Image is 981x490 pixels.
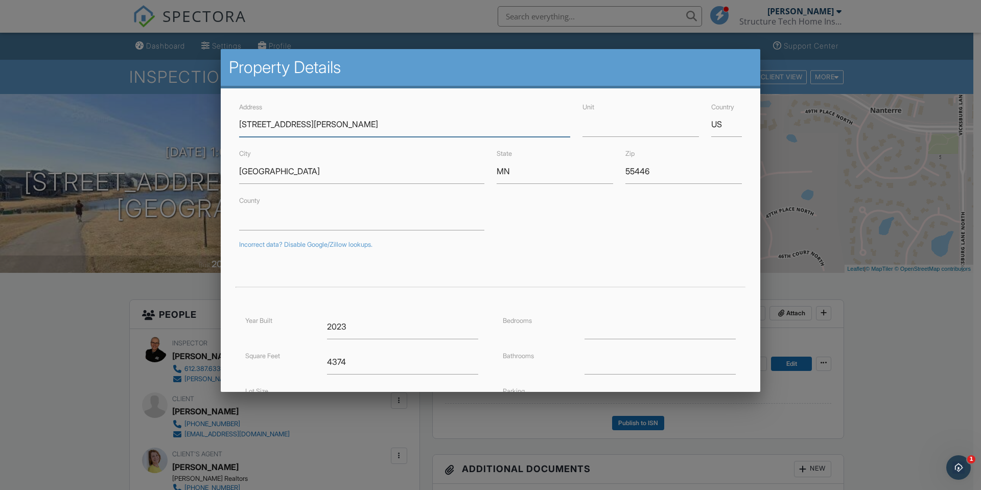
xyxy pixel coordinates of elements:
label: Lot Size [245,387,268,395]
label: City [239,150,251,157]
h2: Property Details [229,57,752,78]
span: 1 [967,455,975,463]
label: Unit [582,103,594,111]
label: Zip [625,150,635,157]
label: Country [711,103,734,111]
label: Parking [503,387,525,395]
label: Square Feet [245,352,280,360]
label: Address [239,103,262,111]
div: Incorrect data? Disable Google/Zillow lookups. [239,241,742,249]
label: Bathrooms [503,352,534,360]
label: State [497,150,512,157]
label: Year Built [245,317,272,324]
iframe: Intercom live chat [946,455,971,480]
label: Bedrooms [503,317,532,324]
label: County [239,197,260,204]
